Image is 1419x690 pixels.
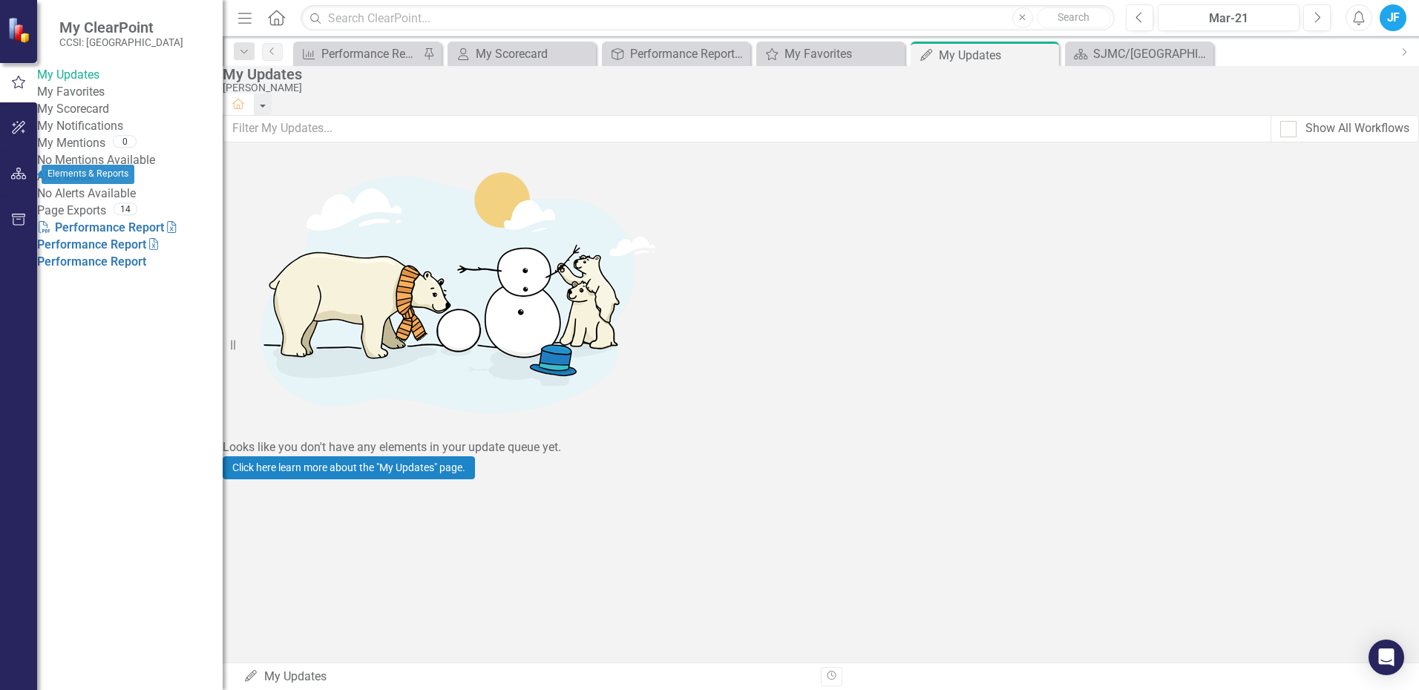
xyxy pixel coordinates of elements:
[223,142,668,439] img: Getting started
[37,237,161,269] a: Performance Report
[37,118,223,135] a: My Notifications
[1058,11,1089,23] span: Search
[223,66,1412,82] div: My Updates
[606,45,747,63] a: Performance Report Tracker
[37,203,106,220] a: Page Exports
[37,84,223,101] a: My Favorites
[939,46,1055,65] div: My Updates
[1380,4,1406,31] button: JF
[113,135,137,148] div: 0
[223,82,1412,93] div: [PERSON_NAME]
[37,135,105,152] a: My Mentions
[1093,45,1210,63] div: SJMC/[GEOGRAPHIC_DATA][PERSON_NAME] Inpatient – Adolescent (ages [DEMOGRAPHIC_DATA]) Landing Page
[37,185,223,203] div: No Alerts Available
[59,19,183,36] span: My ClearPoint
[42,165,134,184] div: Elements & Reports
[1163,10,1294,27] div: Mar-21
[1158,4,1300,31] button: Mar-21
[451,45,592,63] a: My Scorecard
[784,45,901,63] div: My Favorites
[37,220,164,234] a: Performance Report
[1069,45,1210,63] a: SJMC/[GEOGRAPHIC_DATA][PERSON_NAME] Inpatient – Adolescent (ages [DEMOGRAPHIC_DATA]) Landing Page
[37,220,180,252] a: Performance Report
[37,152,223,169] div: No Mentions Available
[59,36,183,48] small: CCSI: [GEOGRAPHIC_DATA]
[114,203,137,216] div: 14
[223,456,475,479] a: Click here learn more about the "My Updates" page.
[1305,120,1409,137] div: Show All Workflows
[37,101,223,118] a: My Scorecard
[37,67,223,84] a: My Updates
[321,45,419,63] div: Performance Report
[223,115,1271,142] input: Filter My Updates...
[223,439,1419,456] div: Looks like you don't have any elements in your update queue yet.
[630,45,747,63] div: Performance Report Tracker
[1037,7,1111,28] button: Search
[301,5,1115,31] input: Search ClearPoint...
[760,45,901,63] a: My Favorites
[476,45,592,63] div: My Scorecard
[7,17,33,43] img: ClearPoint Strategy
[297,45,419,63] a: Performance Report
[1369,640,1404,675] div: Open Intercom Messenger
[243,668,810,686] div: My Updates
